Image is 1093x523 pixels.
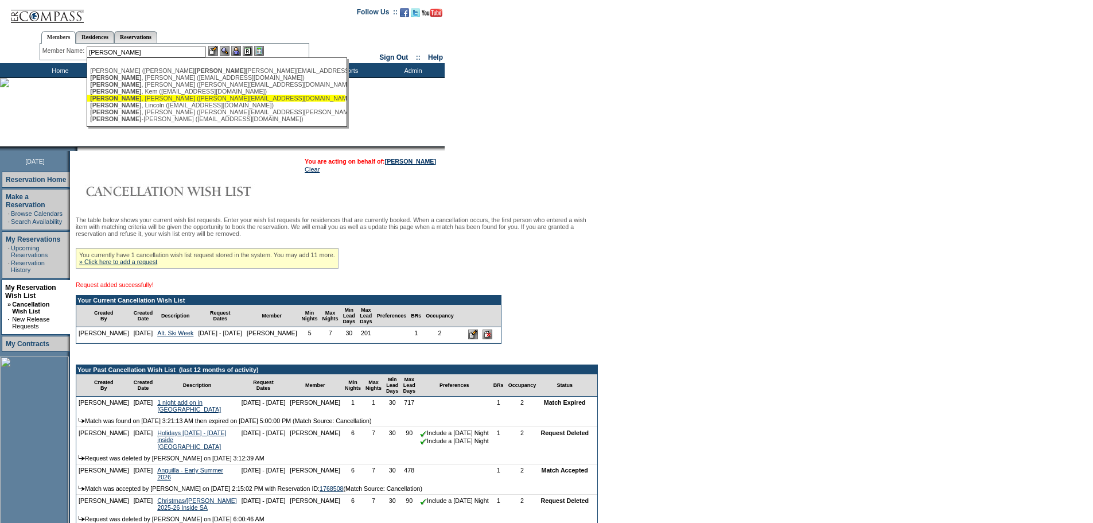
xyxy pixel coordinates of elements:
[287,464,343,483] td: [PERSON_NAME]
[384,427,401,452] td: 30
[242,429,286,436] nobr: [DATE] - [DATE]
[401,374,418,397] td: Max Lead Days
[244,327,299,343] td: [PERSON_NAME]
[208,46,218,56] img: b_edit.gif
[131,495,155,513] td: [DATE]
[231,46,241,56] img: Impersonate
[299,305,320,327] td: Min Nights
[131,374,155,397] td: Created Date
[90,81,141,88] span: [PERSON_NAME]
[155,305,196,327] td: Description
[343,427,363,452] td: 6
[320,305,341,327] td: Max Nights
[242,399,286,406] nobr: [DATE] - [DATE]
[416,53,421,61] span: ::
[409,327,423,343] td: 1
[287,427,343,452] td: [PERSON_NAME]
[401,397,418,415] td: 717
[73,146,77,151] img: promoShadowLeftCorner.gif
[76,397,131,415] td: [PERSON_NAME]
[305,158,436,165] span: You are acting on behalf of:
[483,330,492,339] input: Delete this Request
[357,327,375,343] td: 201
[195,67,246,74] span: [PERSON_NAME]
[157,467,223,481] a: Anguilla - Early Summer 2026
[341,327,358,343] td: 30
[6,176,66,184] a: Reservation Home
[12,316,49,330] a: New Release Requests
[220,46,230,56] img: View
[11,259,45,273] a: Reservation History
[384,464,401,483] td: 30
[6,193,45,209] a: Make a Reservation
[76,427,131,452] td: [PERSON_NAME]
[11,210,63,217] a: Browse Calendars
[26,63,92,78] td: Home
[90,109,141,115] span: [PERSON_NAME]
[384,397,401,415] td: 30
[305,166,320,173] a: Clear
[8,259,10,273] td: ·
[409,305,423,327] td: BRs
[287,374,343,397] td: Member
[41,31,76,44] a: Members
[491,464,506,483] td: 1
[343,374,363,397] td: Min Nights
[79,455,85,460] img: arrow.gif
[420,429,489,436] nobr: Include a [DATE] Night
[506,374,539,397] td: Occupancy
[320,485,344,492] a: 1768508
[242,497,286,504] nobr: [DATE] - [DATE]
[76,452,597,464] td: Request was deleted by [PERSON_NAME] on [DATE] 3:12:39 AM
[379,63,445,78] td: Admin
[76,483,597,495] td: Match was accepted by [PERSON_NAME] on [DATE] 2:15:02 PM with Reservation ID: (Match Source: Canc...
[363,464,384,483] td: 7
[420,437,489,444] nobr: Include a [DATE] Night
[90,115,141,122] span: [PERSON_NAME]
[76,281,154,288] span: Request added successfully!
[506,464,539,483] td: 2
[420,431,427,437] img: chkSmaller.gif
[254,46,264,56] img: b_calculator.gif
[8,210,10,217] td: ·
[401,427,418,452] td: 90
[90,67,343,74] div: [PERSON_NAME] ([PERSON_NAME] [PERSON_NAME][EMAIL_ADDRESS][DOMAIN_NAME])
[363,427,384,452] td: 7
[538,374,591,397] td: Status
[90,81,343,88] div: , [PERSON_NAME] ([PERSON_NAME][EMAIL_ADDRESS][DOMAIN_NAME])
[341,305,358,327] td: Min Lead Days
[198,330,242,336] nobr: [DATE] - [DATE]
[363,397,384,415] td: 1
[79,486,85,491] img: arrow.gif
[8,218,10,225] td: ·
[8,245,10,258] td: ·
[506,397,539,415] td: 2
[157,497,237,511] a: Christmas/[PERSON_NAME] 2025-26 Inside SA
[76,31,114,43] a: Residences
[90,115,343,122] div: -[PERSON_NAME] ([EMAIL_ADDRESS][DOMAIN_NAME])
[411,8,420,17] img: Follow us on Twitter
[12,301,49,315] a: Cancellation Wish List
[384,495,401,513] td: 30
[11,218,62,225] a: Search Availability
[420,438,427,445] img: chkSmaller.gif
[25,158,45,165] span: [DATE]
[90,109,343,115] div: , [PERSON_NAME] ([PERSON_NAME][EMAIL_ADDRESS][PERSON_NAME][DOMAIN_NAME])
[79,418,85,423] img: arrow.gif
[242,467,286,474] nobr: [DATE] - [DATE]
[357,305,375,327] td: Max Lead Days
[76,374,131,397] td: Created By
[287,495,343,513] td: [PERSON_NAME]
[90,74,141,81] span: [PERSON_NAME]
[131,427,155,452] td: [DATE]
[491,427,506,452] td: 1
[6,340,49,348] a: My Contracts
[243,46,252,56] img: Reservations
[423,305,456,327] td: Occupancy
[542,467,588,474] nobr: Match Accepted
[420,498,427,505] img: chkSmaller.gif
[491,374,506,397] td: BRs
[299,327,320,343] td: 5
[5,284,56,300] a: My Reservation Wish List
[540,429,589,436] nobr: Request Deleted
